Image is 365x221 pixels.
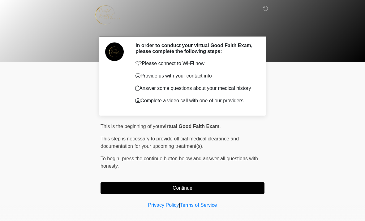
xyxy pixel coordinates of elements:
[135,60,255,67] p: Please connect to Wi-Fi now
[219,124,221,129] span: .
[105,42,124,61] img: Agent Avatar
[101,156,122,161] span: To begin,
[162,124,219,129] strong: virtual Good Faith Exam
[94,5,120,25] img: Created Beautiful Aesthetics Logo
[101,124,162,129] span: This is the beginning of your
[135,97,255,104] p: Complete a video call with one of our providers
[101,156,258,169] span: press the continue button below and answer all questions with honesty.
[101,136,239,149] span: This step is necessary to provide official medical clearance and documentation for your upcoming ...
[135,72,255,80] p: Provide us with your contact info
[135,42,255,54] h2: In order to conduct your virtual Good Faith Exam, please complete the following steps:
[180,202,217,208] a: Terms of Service
[179,202,180,208] a: |
[135,85,255,92] p: Answer some questions about your medical history
[148,202,179,208] a: Privacy Policy
[101,182,264,194] button: Continue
